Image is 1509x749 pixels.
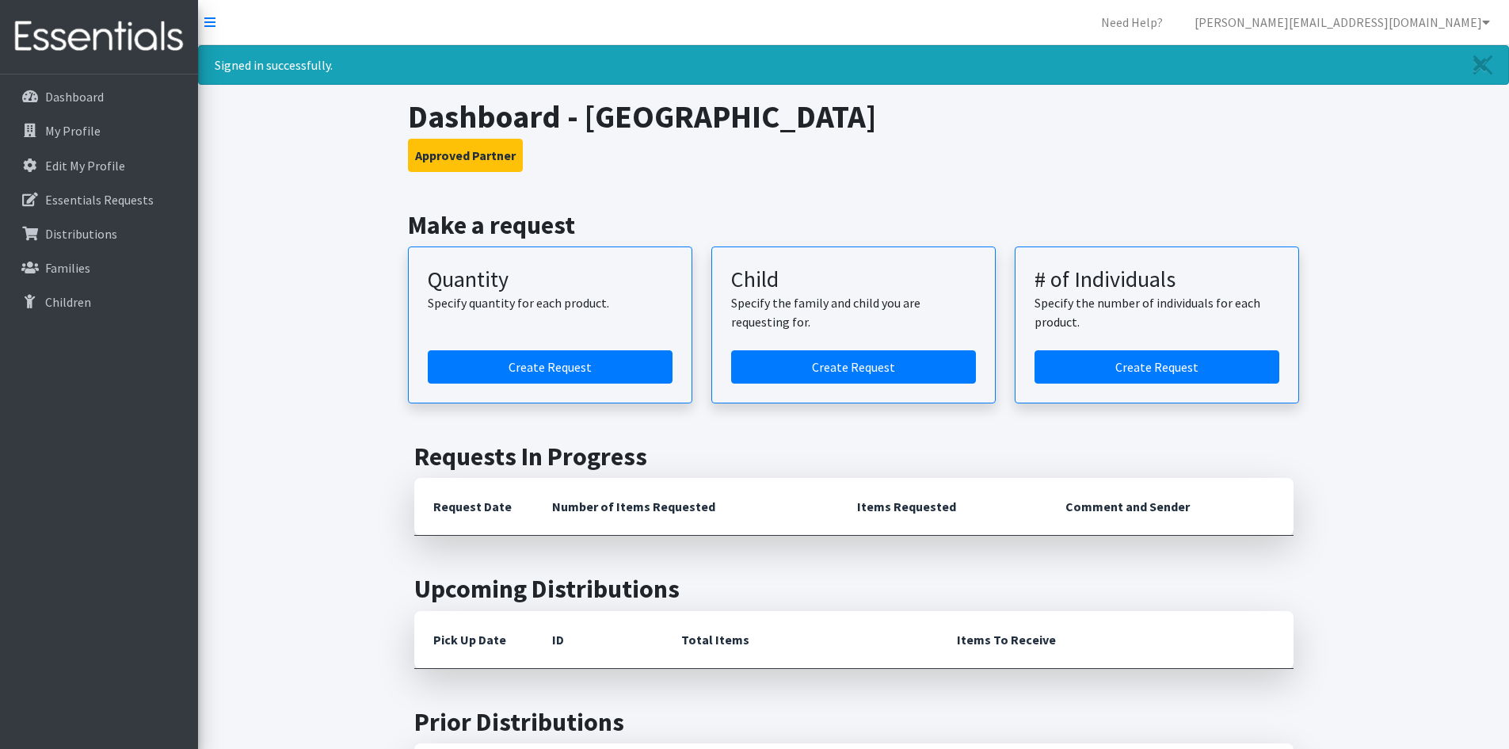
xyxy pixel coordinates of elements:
[662,611,938,669] th: Total Items
[1458,46,1508,84] a: Close
[198,45,1509,85] div: Signed in successfully.
[6,286,192,318] a: Children
[6,150,192,182] a: Edit My Profile
[838,478,1046,536] th: Items Requested
[414,611,533,669] th: Pick Up Date
[731,350,976,384] a: Create a request for a child or family
[1182,6,1503,38] a: [PERSON_NAME][EMAIL_ADDRESS][DOMAIN_NAME]
[414,441,1294,472] h2: Requests In Progress
[414,478,533,536] th: Request Date
[1046,478,1293,536] th: Comment and Sender
[938,611,1294,669] th: Items To Receive
[428,350,673,384] a: Create a request by quantity
[1035,293,1279,331] p: Specify the number of individuals for each product.
[408,97,1299,136] h1: Dashboard - [GEOGRAPHIC_DATA]
[408,139,523,172] button: Approved Partner
[408,210,1299,240] h2: Make a request
[731,266,976,293] h3: Child
[1035,350,1279,384] a: Create a request by number of individuals
[6,115,192,147] a: My Profile
[731,293,976,331] p: Specify the family and child you are requesting for.
[45,158,125,174] p: Edit My Profile
[6,218,192,250] a: Distributions
[1088,6,1176,38] a: Need Help?
[45,89,104,105] p: Dashboard
[533,478,839,536] th: Number of Items Requested
[45,260,90,276] p: Families
[428,293,673,312] p: Specify quantity for each product.
[6,81,192,113] a: Dashboard
[45,123,101,139] p: My Profile
[533,611,662,669] th: ID
[6,10,192,63] img: HumanEssentials
[45,192,154,208] p: Essentials Requests
[6,184,192,216] a: Essentials Requests
[6,252,192,284] a: Families
[45,226,117,242] p: Distributions
[45,294,91,310] p: Children
[1035,266,1279,293] h3: # of Individuals
[428,266,673,293] h3: Quantity
[414,707,1294,737] h2: Prior Distributions
[414,574,1294,604] h2: Upcoming Distributions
